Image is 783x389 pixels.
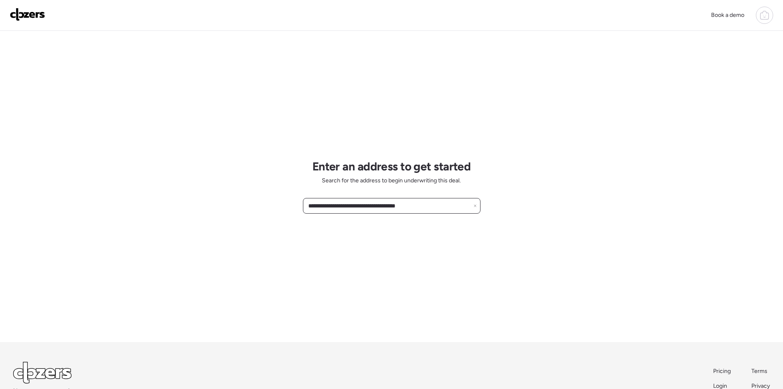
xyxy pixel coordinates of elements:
[10,8,45,21] img: Logo
[13,362,72,384] img: Logo Light
[713,368,731,375] span: Pricing
[751,368,767,375] span: Terms
[713,367,732,375] a: Pricing
[312,159,471,173] h1: Enter an address to get started
[322,177,461,185] span: Search for the address to begin underwriting this deal.
[711,12,744,19] span: Book a demo
[751,367,770,375] a: Terms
